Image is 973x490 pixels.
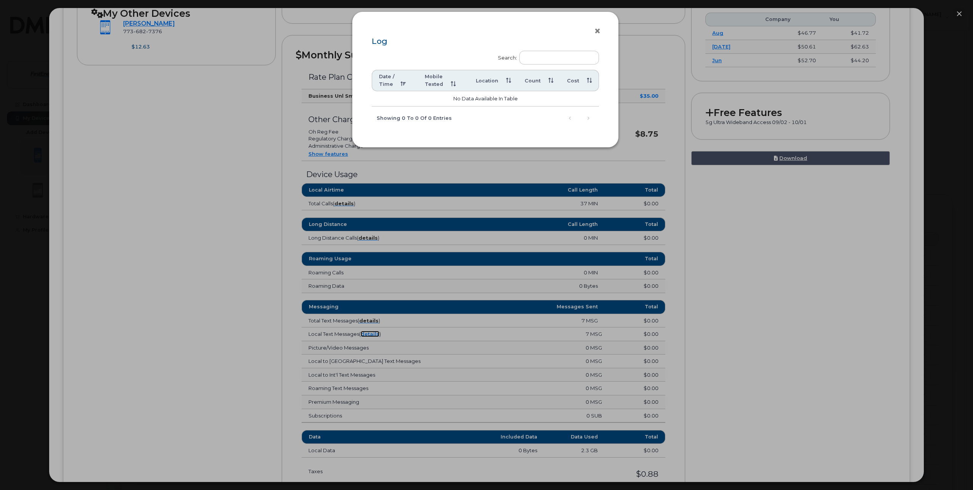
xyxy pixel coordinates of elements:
th: Cost: activate to sort column ascending [560,70,599,91]
div: Log [372,37,599,46]
th: Count: activate to sort column ascending [518,70,560,91]
button: × [594,26,605,37]
th: Mobile Texted: activate to sort column ascending [418,70,469,91]
td: No data available in table [372,91,599,106]
a: Next [583,113,594,124]
th: Location: activate to sort column ascending [469,70,518,91]
div: Showing 0 to 0 of 0 entries [372,111,452,124]
label: Search: [493,46,599,67]
th: Date / Time: activate to sort column descending [372,70,418,91]
input: Search: [519,51,599,64]
iframe: Messenger Launcher [940,457,967,484]
a: Previous [564,113,576,124]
